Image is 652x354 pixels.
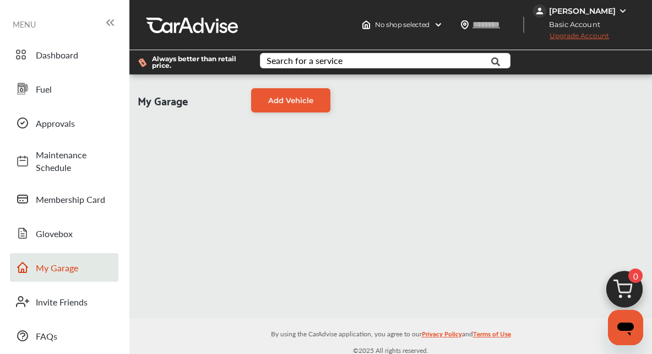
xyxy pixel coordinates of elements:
[534,19,608,30] span: Basic Account
[618,7,627,15] img: WGsFRI8htEPBVLJbROoPRyZpYNWhNONpIPPETTm6eUC0GeLEiAAAAAElFTkSuQmCC
[10,185,118,213] a: Membership Card
[375,20,430,29] span: No shop selected
[10,219,118,248] a: Glovebox
[10,143,118,179] a: Maintenance Schedule
[36,117,113,130] span: Approvals
[36,227,113,240] span: Glovebox
[251,88,330,112] a: Add Vehicle
[598,266,651,319] img: cart_icon.3d0951e8.svg
[533,4,546,18] img: jVpblrzwTbfkPYzPPzSLxeg0AAAAASUVORK5CYII=
[36,296,113,308] span: Invite Friends
[460,20,469,29] img: location_vector.a44bc228.svg
[362,20,371,29] img: header-home-logo.8d720a4f.svg
[36,261,113,274] span: My Garage
[10,287,118,316] a: Invite Friends
[10,253,118,282] a: My Garage
[267,56,343,65] div: Search for a service
[36,49,113,61] span: Dashboard
[36,193,113,206] span: Membership Card
[628,269,643,283] span: 0
[36,330,113,342] span: FAQs
[434,20,443,29] img: header-down-arrow.9dd2ce7d.svg
[138,58,146,67] img: dollor_label_vector.a70140d1.svg
[10,321,118,350] a: FAQs
[10,40,118,69] a: Dashboard
[268,96,313,105] span: Add Vehicle
[473,328,511,345] a: Terms of Use
[549,6,616,16] div: [PERSON_NAME]
[138,88,188,112] span: My Garage
[10,109,118,137] a: Approvals
[422,328,462,345] a: Privacy Policy
[13,20,36,29] span: MENU
[129,328,652,339] p: By using the CarAdvise application, you agree to our and
[523,17,524,33] img: header-divider.bc55588e.svg
[36,83,113,95] span: Fuel
[533,31,609,45] span: Upgrade Account
[10,74,118,103] a: Fuel
[36,148,113,174] span: Maintenance Schedule
[608,310,643,345] iframe: Button to launch messaging window
[152,56,242,69] span: Always better than retail price.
